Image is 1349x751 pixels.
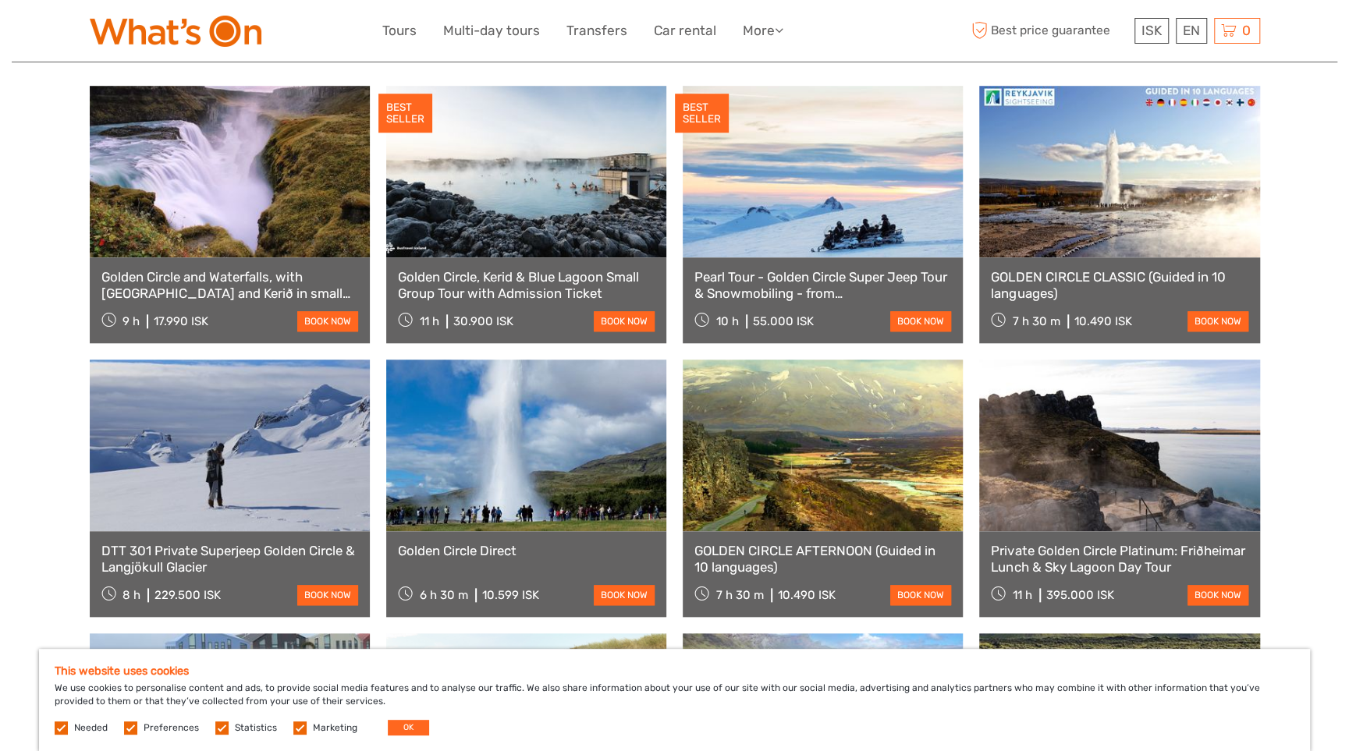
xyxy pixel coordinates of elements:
[1074,314,1132,328] div: 10.490 ISK
[753,314,814,328] div: 55.000 ISK
[154,314,208,328] div: 17.990 ISK
[594,585,655,605] a: book now
[154,588,221,602] div: 229.500 ISK
[778,588,836,602] div: 10.490 ISK
[179,24,198,43] button: Open LiveChat chat widget
[297,585,358,605] a: book now
[122,588,140,602] span: 8 h
[675,94,729,133] div: BEST SELLER
[743,19,783,42] a: More
[453,314,513,328] div: 30.900 ISK
[716,314,739,328] span: 10 h
[594,311,655,331] a: book now
[144,721,199,735] label: Preferences
[420,314,439,328] span: 11 h
[398,543,655,558] a: Golden Circle Direct
[1141,23,1162,38] span: ISK
[890,585,951,605] a: book now
[1240,23,1253,38] span: 0
[101,543,358,575] a: DTT 301 Private Superjeep Golden Circle & Langjökull Glacier
[1013,588,1032,602] span: 11 h
[654,19,716,42] a: Car rental
[39,649,1310,751] div: We use cookies to personalise content and ads, to provide social media features and to analyse ou...
[694,269,951,301] a: Pearl Tour - Golden Circle Super Jeep Tour & Snowmobiling - from [GEOGRAPHIC_DATA]
[443,19,540,42] a: Multi-day tours
[890,311,951,331] a: book now
[382,19,417,42] a: Tours
[1187,311,1248,331] a: book now
[566,19,627,42] a: Transfers
[1013,314,1060,328] span: 7 h 30 m
[388,720,429,735] button: OK
[420,588,468,602] span: 6 h 30 m
[1176,18,1207,44] div: EN
[1046,588,1114,602] div: 395.000 ISK
[235,721,277,735] label: Statistics
[694,543,951,575] a: GOLDEN CIRCLE AFTERNOON (Guided in 10 languages)
[1187,585,1248,605] a: book now
[991,543,1248,575] a: Private Golden Circle Platinum: Friðheimar Lunch & Sky Lagoon Day Tour
[122,314,140,328] span: 9 h
[74,721,108,735] label: Needed
[991,269,1248,301] a: GOLDEN CIRCLE CLASSIC (Guided in 10 languages)
[101,269,358,301] a: Golden Circle and Waterfalls, with [GEOGRAPHIC_DATA] and Kerið in small group
[297,311,358,331] a: book now
[967,18,1131,44] span: Best price guarantee
[716,588,764,602] span: 7 h 30 m
[22,27,176,40] p: We're away right now. Please check back later!
[482,588,539,602] div: 10.599 ISK
[378,94,432,133] div: BEST SELLER
[313,721,357,735] label: Marketing
[398,269,655,301] a: Golden Circle, Kerid & Blue Lagoon Small Group Tour with Admission Ticket
[90,16,261,47] img: What's On
[55,664,1294,678] h5: This website uses cookies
